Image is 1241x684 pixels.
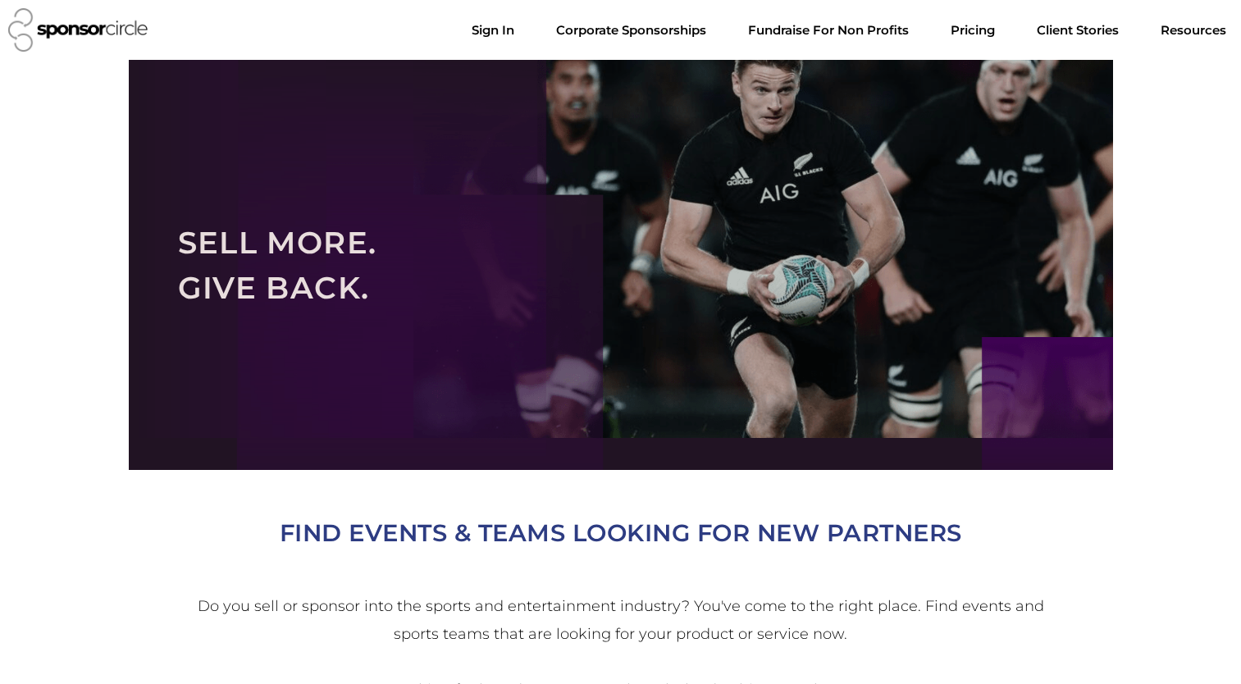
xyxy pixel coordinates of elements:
a: Corporate SponsorshipsMenu Toggle [543,14,719,47]
a: Sign In [459,14,527,47]
a: Resources [1147,14,1239,47]
span: Do you sell or sponsor into the sports and entertainment industry? You've come to the right place... [198,597,1044,643]
nav: Menu [459,14,1239,47]
h2: SELL MORE. GIVE BACK. [178,220,1064,311]
a: Pricing [938,14,1008,47]
a: Fundraise For Non ProfitsMenu Toggle [735,14,922,47]
img: Sponsor Circle logo [8,8,148,52]
h2: FIND EVENTS & TEAMS LOOKING FOR NEW PARTNERS [162,513,1080,553]
a: Client Stories [1024,14,1132,47]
